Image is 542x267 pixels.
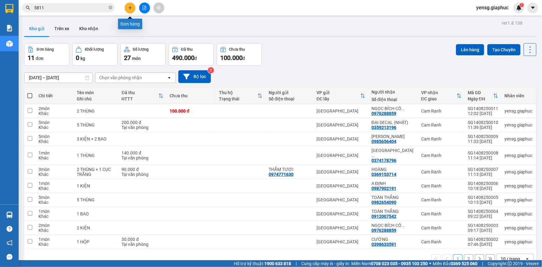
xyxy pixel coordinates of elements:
[401,106,405,111] span: ...
[77,108,116,113] div: 2 THÙNG
[525,256,530,261] svg: open
[34,4,107,11] input: Tìm tên, số ĐT hoặc mã đơn
[125,2,135,13] button: plus
[371,223,415,228] div: NGỌC BÍCH CÔ CHỦ NHỎ
[219,96,257,101] div: Trạng thái
[501,256,520,262] div: 10 / trang
[371,125,396,130] div: 0359213196
[269,90,310,95] div: Người gửi
[122,96,158,101] div: HTTT
[122,167,163,172] div: 90.000 đ
[39,93,71,98] div: Chi tiết
[521,3,523,7] span: 1
[371,200,396,205] div: 0982654090
[317,136,365,141] div: [GEOGRAPHIC_DATA]
[157,6,161,10] span: aim
[39,195,71,200] div: 5 món
[264,261,291,266] strong: 1900 633 818
[451,261,477,266] strong: 0369 525 060
[468,150,498,155] div: SG1408250008
[468,96,493,101] div: Ngày ĐH
[25,73,92,83] input: Select a date range.
[468,167,498,172] div: SG1408250007
[504,211,533,216] div: yensg.giaphuc
[317,96,360,101] div: ĐC lấy
[456,44,484,55] button: Lên hàng
[122,150,163,155] div: 140.000 đ
[80,56,85,61] span: kg
[7,240,12,246] span: notification
[109,5,112,11] span: close-circle
[371,228,396,233] div: 0976288859
[72,43,117,66] button: Khối lượng0kg
[468,134,498,139] div: SG1408250009
[371,148,415,158] div: TRUNG QUỐC NHẬT
[124,54,131,62] span: 27
[77,167,116,177] div: 2 THÙNG + 1 CỤC TRẮNG
[421,169,462,174] div: Cam Ranh
[371,214,396,219] div: 0912007542
[39,181,71,186] div: 1 món
[504,153,533,158] div: yensg.giaphuc
[170,108,213,113] div: 100.000 đ
[39,214,71,219] div: Khác
[504,225,533,230] div: yensg.giaphuc
[504,108,533,113] div: yensg.giaphuc
[194,56,197,61] span: đ
[371,237,415,242] div: CƯỜNG
[371,139,396,144] div: 0985656404
[28,54,34,62] span: 11
[169,43,214,66] button: Đã thu490.000đ
[128,6,132,10] span: plus
[421,211,462,216] div: Cam Ranh
[39,200,71,205] div: Khác
[317,90,360,95] div: VP gửi
[122,237,163,242] div: 30.000 đ
[122,120,163,125] div: 200.000 đ
[219,90,257,95] div: Thu hộ
[39,120,71,125] div: 5 món
[421,122,462,127] div: Cam Ranh
[6,212,13,218] img: warehouse-icon
[504,183,533,188] div: yensg.giaphuc
[371,153,375,158] span: ...
[468,106,498,111] div: SG1408250011
[371,172,396,177] div: 0369153714
[77,136,116,141] div: 3 KIỆN + 2 BAO
[317,108,365,113] div: [GEOGRAPHIC_DATA]
[77,122,116,127] div: 5 THÙNG
[269,172,294,177] div: 0974771630
[181,47,193,52] div: Đã thu
[77,183,116,188] div: 1 KIỆN
[243,56,245,61] span: đ
[36,56,43,61] span: đơn
[487,44,521,55] button: Tạo Chuyến
[433,260,477,267] span: Miền Bắc
[371,209,415,214] div: TOÀN THẮNG
[39,125,71,130] div: Khác
[77,239,116,244] div: 1 HỘP
[527,2,538,13] button: caret-down
[208,67,214,73] sup: 2
[317,239,365,244] div: [GEOGRAPHIC_DATA]
[421,90,457,95] div: VP nhận
[421,96,457,101] div: ĐC giao
[39,139,71,144] div: Khác
[468,90,493,95] div: Mã GD
[178,70,211,83] button: Bộ lọc
[371,195,415,200] div: TOÀN THẮNG
[317,122,365,127] div: [GEOGRAPHIC_DATA]
[464,254,473,264] button: 2
[502,20,522,26] div: ver 1.8.138
[6,40,13,47] img: warehouse-icon
[85,47,104,52] div: Khối lượng
[468,195,498,200] div: SG1408250005
[39,172,71,177] div: Khác
[109,6,112,9] span: close-circle
[429,262,431,265] span: ⚪️
[482,260,483,267] span: |
[24,43,69,66] button: Đơn hàng11đơn
[229,47,245,52] div: Chưa thu
[39,134,71,139] div: 5 món
[468,181,498,186] div: SG1408250006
